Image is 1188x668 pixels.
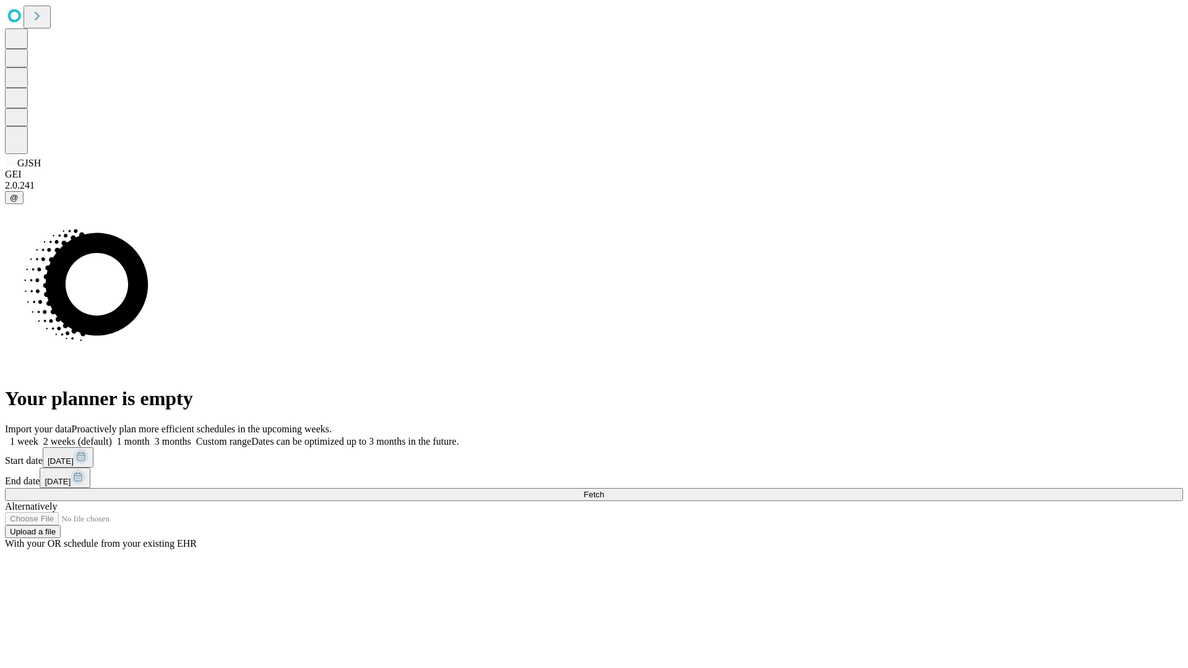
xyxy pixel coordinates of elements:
span: 3 months [155,436,191,447]
span: Alternatively [5,501,57,512]
span: 2 weeks (default) [43,436,112,447]
span: 1 month [117,436,150,447]
span: With your OR schedule from your existing EHR [5,538,197,549]
div: 2.0.241 [5,180,1183,191]
button: [DATE] [43,447,93,468]
div: Start date [5,447,1183,468]
button: [DATE] [40,468,90,488]
span: [DATE] [48,456,74,466]
span: Custom range [196,436,251,447]
button: @ [5,191,24,204]
span: 1 week [10,436,38,447]
div: End date [5,468,1183,488]
span: [DATE] [45,477,71,486]
button: Fetch [5,488,1183,501]
span: Dates can be optimized up to 3 months in the future. [251,436,458,447]
div: GEI [5,169,1183,180]
button: Upload a file [5,525,61,538]
h1: Your planner is empty [5,387,1183,410]
span: GJSH [17,158,41,168]
span: @ [10,193,19,202]
span: Fetch [583,490,604,499]
span: Proactively plan more efficient schedules in the upcoming weeks. [72,424,332,434]
span: Import your data [5,424,72,434]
